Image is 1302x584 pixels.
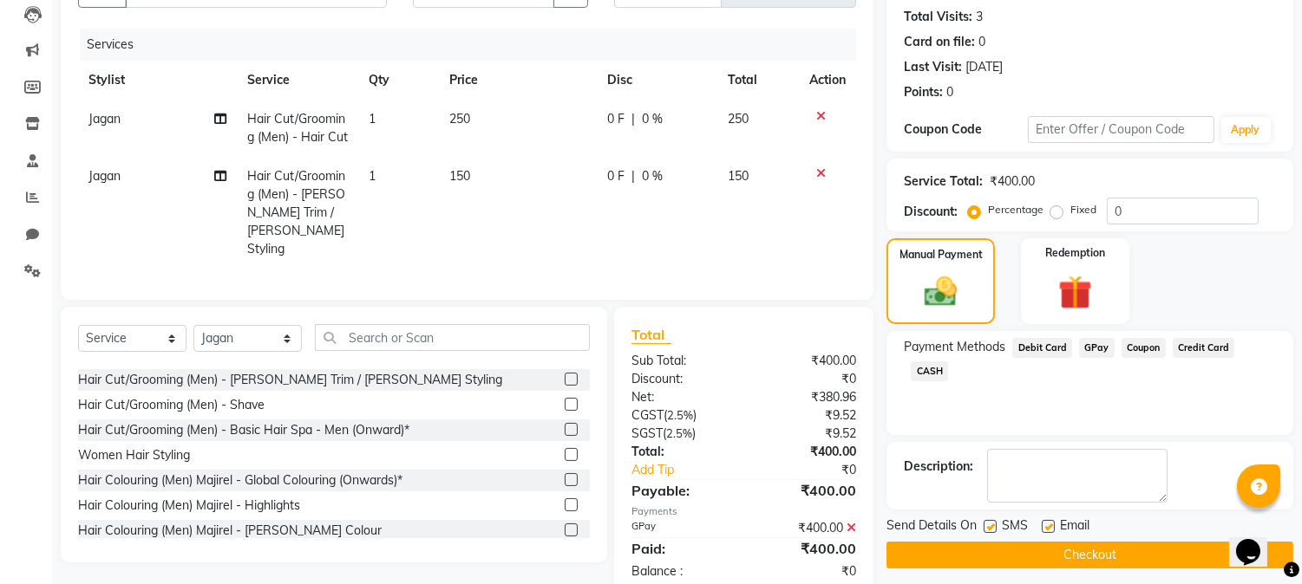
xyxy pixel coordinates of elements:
[1060,516,1089,538] span: Email
[1173,338,1235,358] span: Credit Card
[765,461,870,479] div: ₹0
[449,111,470,127] span: 250
[744,388,870,406] div: ₹380.96
[631,504,856,519] div: Payments
[80,29,869,61] div: Services
[247,111,348,145] span: Hair Cut/Grooming (Men) - Hair Cut
[607,167,625,185] span: 0 F
[78,371,502,389] div: Hair Cut/Grooming (Men) - [PERSON_NAME] Trim / [PERSON_NAME] Styling
[911,361,948,381] span: CASH
[78,522,382,540] div: Hair Colouring (Men) Majirel - [PERSON_NAME] Colour
[78,396,265,414] div: Hair Cut/Grooming (Men) - Shave
[315,324,590,351] input: Search or Scan
[904,203,958,221] div: Discount:
[642,110,663,128] span: 0 %
[717,61,800,100] th: Total
[618,538,744,559] div: Paid:
[631,326,671,344] span: Total
[78,61,237,100] th: Stylist
[618,425,744,443] div: ( )
[78,421,409,439] div: Hair Cut/Grooming (Men) - Basic Hair Spa - Men (Onward)*
[988,202,1044,217] label: Percentage
[744,519,870,537] div: ₹400.00
[618,370,744,388] div: Discount:
[358,61,439,100] th: Qty
[618,519,744,537] div: GPay
[744,443,870,461] div: ₹400.00
[78,496,300,515] div: Hair Colouring (Men) Majirel - Highlights
[904,172,983,191] div: Service Total:
[904,33,975,51] div: Card on file:
[631,110,635,128] span: |
[744,562,870,581] div: ₹0
[631,425,663,441] span: SGST
[618,406,744,425] div: ( )
[965,58,1003,76] div: [DATE]
[946,83,953,101] div: 0
[631,167,635,185] span: |
[1229,515,1285,567] iframe: chat widget
[744,425,870,443] div: ₹9.52
[904,58,962,76] div: Last Visit:
[744,370,870,388] div: ₹0
[597,61,717,100] th: Disc
[904,457,973,476] div: Description:
[369,111,376,127] span: 1
[631,407,664,423] span: CGST
[1048,271,1102,314] img: _gift.svg
[744,480,870,501] div: ₹400.00
[900,247,983,263] label: Manual Payment
[1028,116,1214,143] input: Enter Offer / Coupon Code
[976,8,983,26] div: 3
[799,61,856,100] th: Action
[667,408,693,422] span: 2.5%
[666,426,692,440] span: 2.5%
[914,273,966,310] img: _cash.svg
[978,33,985,51] div: 0
[78,446,190,464] div: Women Hair Styling
[904,338,1005,356] span: Payment Methods
[78,471,402,490] div: Hair Colouring (Men) Majirel - Global Colouring (Onwards)*
[887,516,977,538] span: Send Details On
[618,443,744,461] div: Total:
[237,61,358,100] th: Service
[887,542,1293,568] button: Checkout
[439,61,597,100] th: Price
[744,352,870,370] div: ₹400.00
[642,167,663,185] span: 0 %
[618,480,744,501] div: Payable:
[618,461,765,479] a: Add Tip
[744,538,870,559] div: ₹400.00
[369,168,376,184] span: 1
[1221,117,1271,143] button: Apply
[990,172,1035,191] div: ₹400.00
[607,110,625,128] span: 0 F
[1002,516,1028,538] span: SMS
[904,8,972,26] div: Total Visits:
[618,352,744,370] div: Sub Total:
[1079,338,1115,358] span: GPay
[247,168,345,256] span: Hair Cut/Grooming (Men) - [PERSON_NAME] Trim / [PERSON_NAME] Styling
[88,111,121,127] span: Jagan
[1012,338,1072,358] span: Debit Card
[744,406,870,425] div: ₹9.52
[728,168,749,184] span: 150
[1122,338,1166,358] span: Coupon
[618,388,744,406] div: Net:
[88,168,121,184] span: Jagan
[904,83,943,101] div: Points:
[728,111,749,127] span: 250
[618,562,744,581] div: Balance :
[904,120,1028,139] div: Coupon Code
[1045,245,1105,261] label: Redemption
[1070,202,1096,217] label: Fixed
[449,168,470,184] span: 150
